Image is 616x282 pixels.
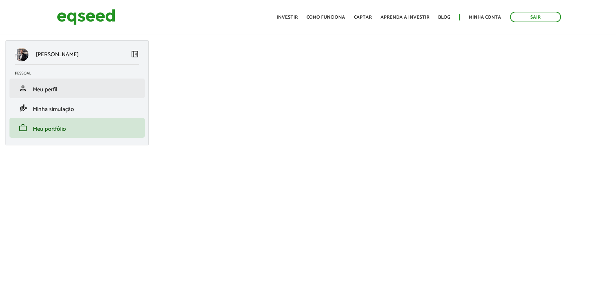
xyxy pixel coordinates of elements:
[130,50,139,58] span: left_panel_close
[33,104,74,114] span: Minha simulação
[510,12,561,22] a: Sair
[15,104,139,113] a: finance_modeMinha simulação
[19,123,27,132] span: work
[19,84,27,93] span: person
[354,15,372,20] a: Captar
[36,51,79,58] p: [PERSON_NAME]
[469,15,501,20] a: Minha conta
[33,124,66,134] span: Meu portfólio
[15,84,139,93] a: personMeu perfil
[15,123,139,132] a: workMeu portfólio
[19,104,27,113] span: finance_mode
[438,15,450,20] a: Blog
[130,50,139,60] a: Colapsar menu
[9,98,145,118] li: Minha simulação
[381,15,429,20] a: Aprenda a investir
[277,15,298,20] a: Investir
[15,71,145,76] h2: Pessoal
[57,7,115,27] img: EqSeed
[307,15,345,20] a: Como funciona
[9,79,145,98] li: Meu perfil
[33,85,57,95] span: Meu perfil
[9,118,145,138] li: Meu portfólio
